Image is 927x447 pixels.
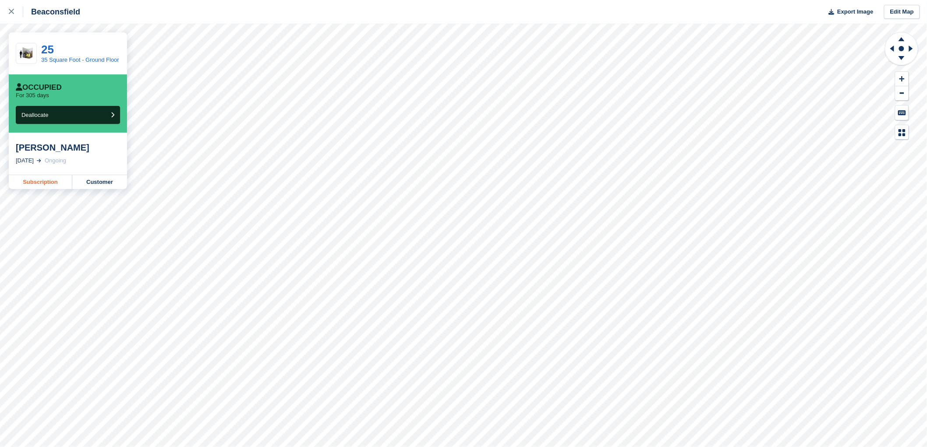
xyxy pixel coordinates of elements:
[895,125,909,140] button: Map Legend
[16,106,120,124] button: Deallocate
[16,142,120,153] div: [PERSON_NAME]
[895,86,909,101] button: Zoom Out
[895,106,909,120] button: Keyboard Shortcuts
[837,7,873,16] span: Export Image
[16,156,34,165] div: [DATE]
[72,175,127,189] a: Customer
[45,156,66,165] div: Ongoing
[9,175,72,189] a: Subscription
[41,56,119,63] a: 35 Square Foot - Ground Floor
[824,5,874,19] button: Export Image
[41,43,54,56] a: 25
[37,159,41,162] img: arrow-right-light-icn-cde0832a797a2874e46488d9cf13f60e5c3a73dbe684e267c42b8395dfbc2abf.svg
[23,7,80,17] div: Beaconsfield
[16,92,49,99] p: For 305 days
[884,5,920,19] a: Edit Map
[16,83,62,92] div: Occupied
[16,46,36,61] img: 35-sqft-unit.jpg
[895,72,909,86] button: Zoom In
[21,112,48,118] span: Deallocate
